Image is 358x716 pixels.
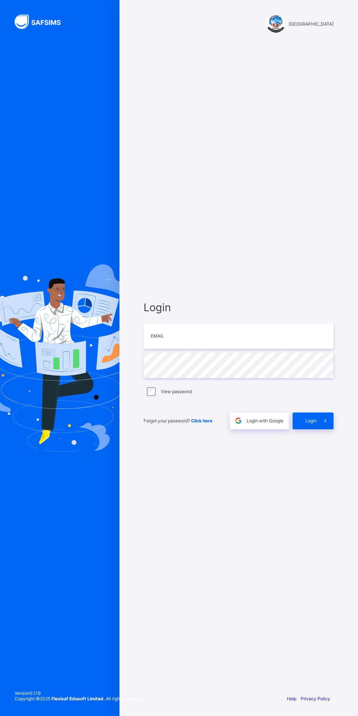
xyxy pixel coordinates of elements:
[15,696,144,701] span: Copyright © 2025 All rights reserved.
[289,21,334,27] span: [GEOGRAPHIC_DATA]
[301,696,330,701] a: Privacy Policy
[144,418,212,423] span: Forgot your password?
[52,696,105,701] strong: Flexisaf Edusoft Limited.
[234,417,243,425] img: google.396cfc9801f0270233282035f929180a.svg
[15,15,69,29] img: SAFSIMS Logo
[287,696,296,701] a: Help
[191,418,212,423] a: Click here
[305,418,317,423] span: Login
[15,690,144,696] span: Version 0.1.19
[161,389,192,394] label: View password
[247,418,283,423] span: Login with Google
[144,301,334,314] span: Login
